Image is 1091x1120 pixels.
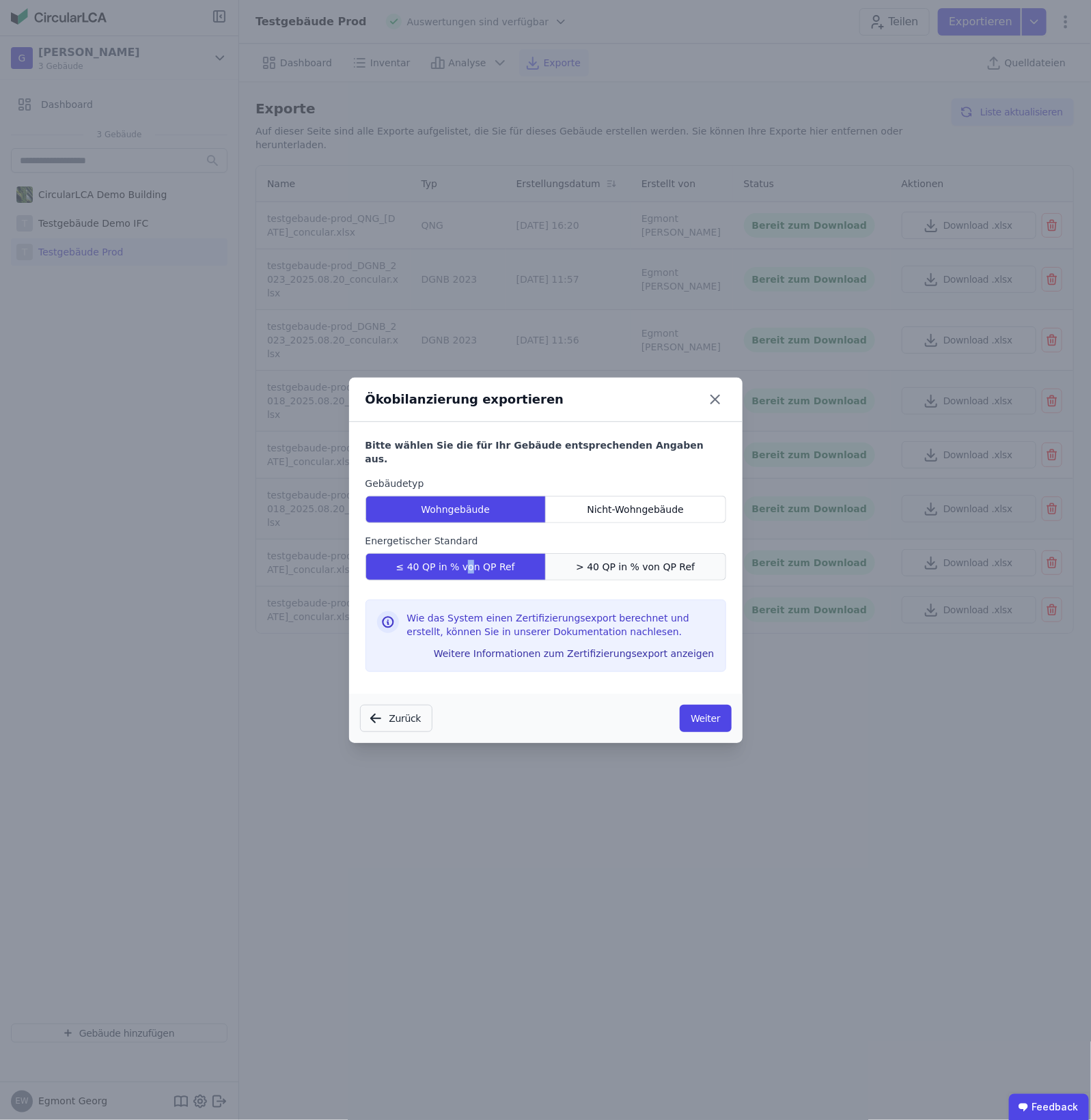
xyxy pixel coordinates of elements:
[365,477,726,490] label: Gebäudetyp
[428,643,720,664] button: Weitere Informationen zum Zertifizierungsexport anzeigen
[365,438,726,466] h6: Bitte wählen Sie die für Ihr Gebäude entsprechenden Angaben aus.
[576,560,695,574] span: > 40 QP in % von QP Ref
[365,534,726,548] label: Energetischer Standard
[680,705,731,732] button: Weiter
[360,705,433,732] button: Zurück
[421,503,490,516] span: Wohngebäude
[587,503,684,516] span: Nicht-Wohngebäude
[396,560,515,574] span: ≤ 40 QP in % von QP Ref
[407,611,715,644] div: Wie das System einen Zertifizierungsexport berechnet und erstellt, können Sie in unserer Dokument...
[365,390,564,409] div: Ökobilanzierung exportieren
